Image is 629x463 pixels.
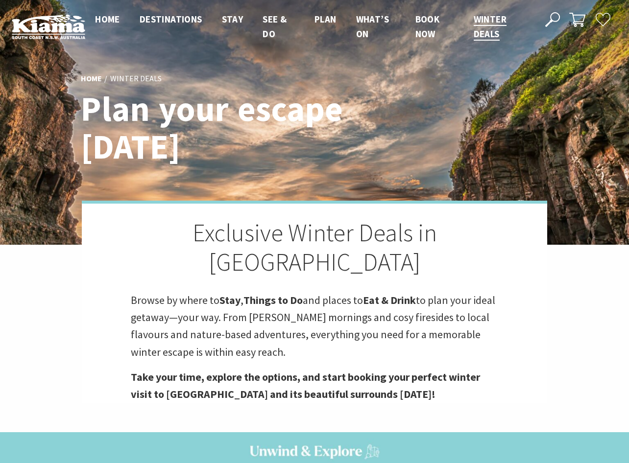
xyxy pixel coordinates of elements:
[12,14,85,40] img: Kiama Logo
[415,13,440,40] span: Book now
[363,293,416,307] strong: Eat & Drink
[81,73,102,84] a: Home
[474,13,507,40] span: Winter Deals
[131,292,498,361] p: Browse by where to , and places to to plan your ideal getaway—your way. From [PERSON_NAME] mornin...
[110,72,162,85] li: Winter Deals
[219,293,241,307] strong: Stay
[95,13,120,25] span: Home
[131,370,480,401] strong: Take your time, explore the options, and start booking your perfect winter visit to [GEOGRAPHIC_D...
[314,13,337,25] span: Plan
[131,218,498,277] h2: Exclusive Winter Deals in [GEOGRAPHIC_DATA]
[222,13,243,25] span: Stay
[263,13,287,40] span: See & Do
[243,293,303,307] strong: Things to Do
[140,13,202,25] span: Destinations
[356,13,389,40] span: What’s On
[85,12,534,42] nav: Main Menu
[81,91,358,166] h1: Plan your escape [DATE]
